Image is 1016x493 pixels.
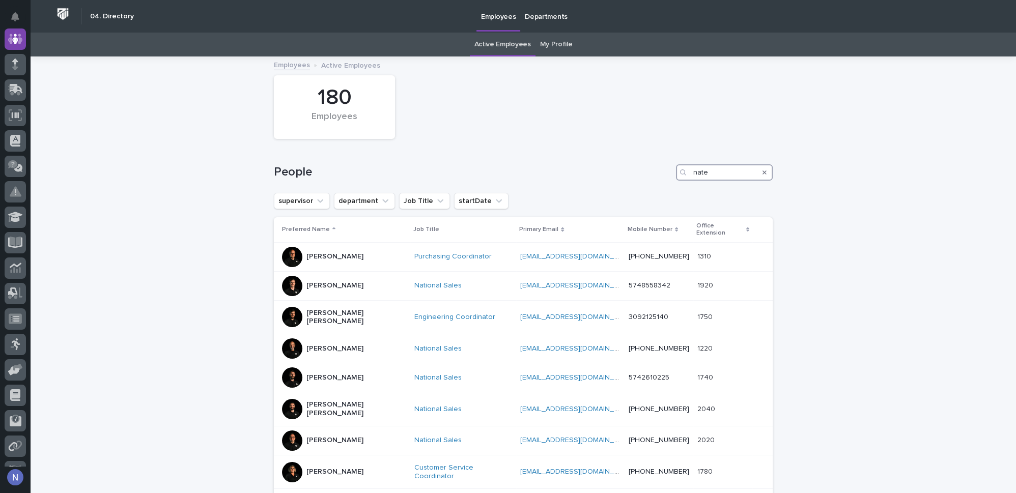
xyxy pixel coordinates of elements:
[697,466,715,476] p: 1780
[629,437,689,444] a: [PHONE_NUMBER]
[629,282,670,289] a: 5748558342
[274,334,773,363] tr: [PERSON_NAME]National Sales [EMAIL_ADDRESS][DOMAIN_NAME] [PHONE_NUMBER]12201220
[90,12,134,21] h2: 04. Directory
[13,12,26,28] div: Notifications
[306,252,363,261] p: [PERSON_NAME]
[697,434,717,445] p: 2020
[5,6,26,27] button: Notifications
[520,282,635,289] a: [EMAIL_ADDRESS][DOMAIN_NAME]
[274,426,773,455] tr: [PERSON_NAME]National Sales [EMAIL_ADDRESS][DOMAIN_NAME] [PHONE_NUMBER]20202020
[520,253,635,260] a: [EMAIL_ADDRESS][DOMAIN_NAME]
[274,59,310,70] a: Employees
[414,436,462,445] a: National Sales
[53,5,72,23] img: Workspace Logo
[629,345,689,352] a: [PHONE_NUMBER]
[520,437,635,444] a: [EMAIL_ADDRESS][DOMAIN_NAME]
[274,455,773,489] tr: [PERSON_NAME]Customer Service Coordinator [EMAIL_ADDRESS][DOMAIN_NAME] [PHONE_NUMBER]17801780
[697,250,713,261] p: 1310
[629,405,689,413] a: [PHONE_NUMBER]
[697,311,715,322] p: 1750
[697,371,715,382] p: 1740
[306,281,363,290] p: [PERSON_NAME]
[676,164,773,181] input: Search
[454,193,509,209] button: startDate
[414,373,462,382] a: National Sales
[5,467,26,488] button: users-avatar
[399,193,450,209] button: Job Title
[414,463,513,481] a: Customer Service Coordinator
[520,345,635,352] a: [EMAIL_ADDRESS][DOMAIN_NAME]
[474,33,531,56] a: Active Employees
[414,344,462,353] a: National Sales
[274,363,773,392] tr: [PERSON_NAME]National Sales [EMAIL_ADDRESS][DOMAIN_NAME] 574261022517401740
[414,313,495,322] a: Engineering Coordinator
[291,85,378,110] div: 180
[519,224,558,235] p: Primary Email
[540,33,573,56] a: My Profile
[696,220,744,239] p: Office Extension
[520,374,635,381] a: [EMAIL_ADDRESS][DOMAIN_NAME]
[629,313,668,321] a: 3092125140
[274,242,773,271] tr: [PERSON_NAME]Purchasing Coordinator [EMAIL_ADDRESS][DOMAIN_NAME] [PHONE_NUMBER]13101310
[306,468,363,476] p: [PERSON_NAME]
[274,271,773,300] tr: [PERSON_NAME]National Sales [EMAIL_ADDRESS][DOMAIN_NAME] 574855834219201920
[306,344,363,353] p: [PERSON_NAME]
[414,405,462,414] a: National Sales
[520,405,635,413] a: [EMAIL_ADDRESS][DOMAIN_NAME]
[628,224,672,235] p: Mobile Number
[413,224,439,235] p: Job Title
[520,313,635,321] a: [EMAIL_ADDRESS][DOMAIN_NAME]
[414,252,492,261] a: Purchasing Coordinator
[334,193,395,209] button: department
[274,300,773,334] tr: [PERSON_NAME] [PERSON_NAME]Engineering Coordinator [EMAIL_ADDRESS][DOMAIN_NAME] 309212514017501750
[629,374,669,381] a: 5742610225
[629,468,689,475] a: [PHONE_NUMBER]
[274,392,773,426] tr: [PERSON_NAME] [PERSON_NAME]National Sales [EMAIL_ADDRESS][DOMAIN_NAME] [PHONE_NUMBER]20402040
[274,193,330,209] button: supervisor
[306,309,406,326] p: [PERSON_NAME] [PERSON_NAME]
[291,111,378,133] div: Employees
[520,468,635,475] a: [EMAIL_ADDRESS][DOMAIN_NAME]
[321,59,380,70] p: Active Employees
[306,436,363,445] p: [PERSON_NAME]
[697,279,715,290] p: 1920
[414,281,462,290] a: National Sales
[629,253,689,260] a: [PHONE_NUMBER]
[697,342,715,353] p: 1220
[274,165,672,180] h1: People
[306,373,363,382] p: [PERSON_NAME]
[697,403,717,414] p: 2040
[282,224,330,235] p: Preferred Name
[306,400,406,418] p: [PERSON_NAME] [PERSON_NAME]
